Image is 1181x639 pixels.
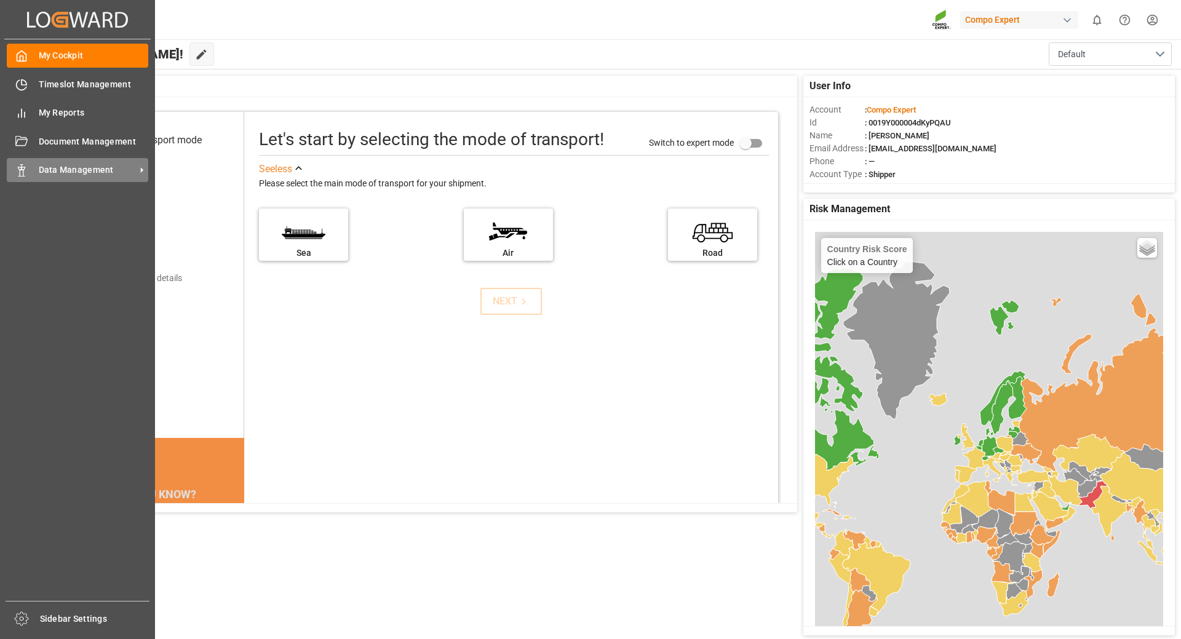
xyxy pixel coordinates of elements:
[39,106,149,119] span: My Reports
[1058,48,1086,61] span: Default
[809,103,865,116] span: Account
[674,247,751,260] div: Road
[1049,42,1172,66] button: open menu
[827,244,907,267] div: Click on a Country
[39,49,149,62] span: My Cockpit
[960,8,1083,31] button: Compo Expert
[865,144,996,153] span: : [EMAIL_ADDRESS][DOMAIN_NAME]
[259,127,604,153] div: Let's start by selecting the mode of transport!
[1137,238,1157,258] a: Layers
[1111,6,1139,34] button: Help Center
[932,9,952,31] img: Screenshot%202023-09-29%20at%2010.02.21.png_1712312052.png
[809,116,865,129] span: Id
[493,294,530,309] div: NEXT
[470,247,547,260] div: Air
[1083,6,1111,34] button: show 0 new notifications
[51,42,183,66] span: Hello [PERSON_NAME]!
[809,202,890,216] span: Risk Management
[960,11,1078,29] div: Compo Expert
[39,135,149,148] span: Document Management
[865,131,929,140] span: : [PERSON_NAME]
[865,118,951,127] span: : 0019Y000004dKyPQAU
[809,155,865,168] span: Phone
[480,288,542,315] button: NEXT
[809,79,851,93] span: User Info
[39,164,136,177] span: Data Management
[867,105,916,114] span: Compo Expert
[7,44,148,68] a: My Cockpit
[7,72,148,96] a: Timeslot Management
[865,157,875,166] span: : —
[649,137,734,147] span: Switch to expert mode
[809,142,865,155] span: Email Address
[39,78,149,91] span: Timeslot Management
[265,247,342,260] div: Sea
[809,129,865,142] span: Name
[259,162,292,177] div: See less
[66,481,244,507] div: DID YOU KNOW?
[865,105,916,114] span: :
[259,177,769,191] div: Please select the main mode of transport for your shipment.
[827,244,907,254] h4: Country Risk Score
[809,168,865,181] span: Account Type
[40,613,150,625] span: Sidebar Settings
[865,170,896,179] span: : Shipper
